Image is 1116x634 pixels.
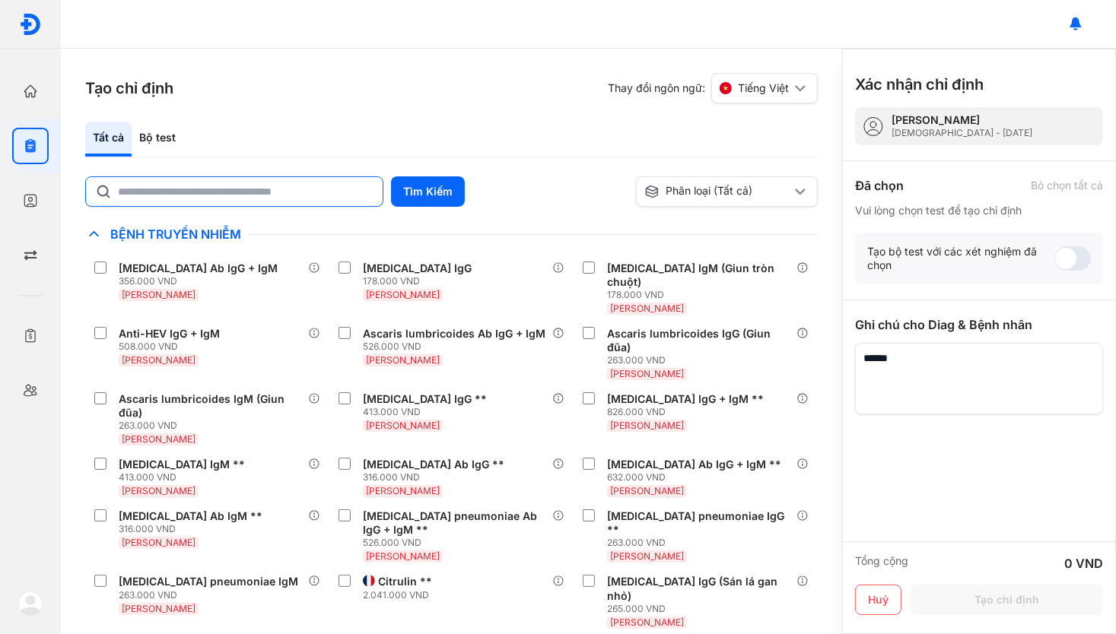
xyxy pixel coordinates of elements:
[363,392,487,406] div: [MEDICAL_DATA] IgG **
[363,509,546,537] div: [MEDICAL_DATA] pneumoniae Ab IgG + IgM **
[607,354,796,366] div: 263.000 VND
[855,554,908,572] div: Tổng cộng
[610,617,684,628] span: [PERSON_NAME]
[119,392,302,420] div: Ascaris lumbricoides IgM (Giun đũa)
[366,289,440,300] span: [PERSON_NAME]
[1031,179,1103,192] div: Bỏ chọn tất cả
[1064,554,1103,572] div: 0 VND
[607,327,790,354] div: Ascaris lumbricoides IgG (Giun đũa)
[363,406,493,418] div: 413.000 VND
[119,509,262,523] div: [MEDICAL_DATA] Ab IgM **
[610,550,684,562] span: [PERSON_NAME]
[855,74,984,95] h3: Xác nhận chỉ định
[122,603,196,614] span: [PERSON_NAME]
[610,420,684,431] span: [PERSON_NAME]
[119,589,304,601] div: 263.000 VND
[867,245,1054,272] div: Tạo bộ test với các xét nghiệm đã chọn
[911,585,1103,615] button: Tạo chỉ định
[607,509,790,537] div: [MEDICAL_DATA] pneumoniae IgG **
[85,122,132,157] div: Tất cả
[644,184,791,199] div: Phân loại (Tất cả)
[855,315,1103,334] div: Ghi chú cho Diag & Bệnh nhân
[608,73,818,103] div: Thay đổi ngôn ngữ:
[855,585,901,615] button: Huỷ
[892,127,1032,139] div: [DEMOGRAPHIC_DATA] - [DATE]
[363,458,504,471] div: [MEDICAL_DATA] Ab IgG **
[855,176,904,195] div: Đã chọn
[607,575,790,602] div: [MEDICAL_DATA] IgG (Sán lá gan nhỏ)
[119,523,269,535] div: 316.000 VND
[119,420,308,432] div: 263.000 VND
[363,471,510,483] div: 316.000 VND
[119,262,278,275] div: [MEDICAL_DATA] Ab IgG + IgM
[607,537,796,549] div: 263.000 VND
[378,575,432,588] div: Citrulin **
[132,122,183,157] div: Bộ test
[119,458,245,471] div: [MEDICAL_DATA] IgM **
[366,485,440,496] span: [PERSON_NAME]
[119,575,298,588] div: [MEDICAL_DATA] pneumoniae IgM
[610,368,684,379] span: [PERSON_NAME]
[363,589,438,601] div: 2.041.000 VND
[122,485,196,496] span: [PERSON_NAME]
[119,341,226,353] div: 508.000 VND
[607,458,781,471] div: [MEDICAL_DATA] Ab IgG + IgM **
[122,433,196,445] span: [PERSON_NAME]
[19,13,42,36] img: logo
[610,303,684,314] span: [PERSON_NAME]
[85,78,173,99] h3: Tạo chỉ định
[103,227,249,242] span: Bệnh Truyền Nhiễm
[119,275,284,287] div: 356.000 VND
[607,406,770,418] div: 826.000 VND
[366,550,440,562] span: [PERSON_NAME]
[363,327,545,341] div: Ascaris lumbricoides Ab IgG + IgM
[607,289,796,301] div: 178.000 VND
[607,262,790,289] div: [MEDICAL_DATA] IgM (Giun tròn chuột)
[363,262,472,275] div: [MEDICAL_DATA] IgG
[363,341,552,353] div: 526.000 VND
[18,591,43,616] img: logo
[366,420,440,431] span: [PERSON_NAME]
[610,485,684,496] span: [PERSON_NAME]
[607,603,796,615] div: 265.000 VND
[119,327,220,341] div: Anti-HEV IgG + IgM
[122,289,196,300] span: [PERSON_NAME]
[892,113,1032,127] div: [PERSON_NAME]
[363,275,478,287] div: 178.000 VND
[391,176,465,207] button: Tìm Kiếm
[363,537,552,549] div: 526.000 VND
[855,204,1103,217] div: Vui lòng chọn test để tạo chỉ định
[366,354,440,366] span: [PERSON_NAME]
[122,354,196,366] span: [PERSON_NAME]
[607,392,764,406] div: [MEDICAL_DATA] IgG + IgM **
[738,81,789,95] span: Tiếng Việt
[607,471,787,483] div: 632.000 VND
[122,537,196,548] span: [PERSON_NAME]
[119,471,251,483] div: 413.000 VND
